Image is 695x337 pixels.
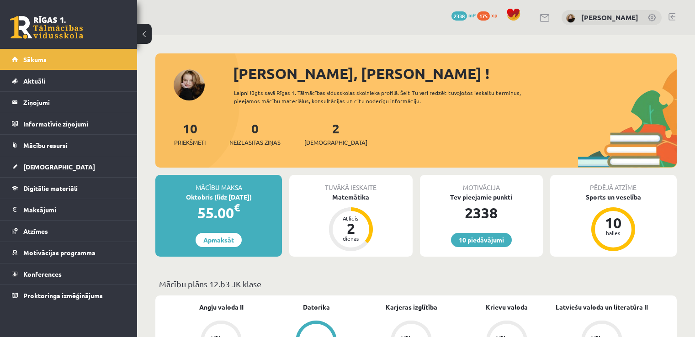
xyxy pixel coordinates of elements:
span: mP [468,11,476,19]
a: 2338 mP [451,11,476,19]
a: 10 piedāvājumi [451,233,512,247]
a: Atzīmes [12,221,126,242]
div: Atlicis [337,216,365,221]
div: 2338 [420,202,543,224]
div: 55.00 [155,202,282,224]
img: Daniela Ūse [566,14,575,23]
p: Mācību plāns 12.b3 JK klase [159,278,673,290]
legend: Informatīvie ziņojumi [23,113,126,134]
span: Aktuāli [23,77,45,85]
a: [PERSON_NAME] [581,13,638,22]
span: Atzīmes [23,227,48,235]
div: Mācību maksa [155,175,282,192]
a: Digitālie materiāli [12,178,126,199]
div: 10 [600,216,627,230]
span: [DEMOGRAPHIC_DATA] [23,163,95,171]
a: Ziņojumi [12,92,126,113]
a: Informatīvie ziņojumi [12,113,126,134]
div: dienas [337,236,365,241]
a: Datorika [303,302,330,312]
span: xp [491,11,497,19]
div: Pēdējā atzīme [550,175,677,192]
span: Neizlasītās ziņas [229,138,281,147]
span: Mācību resursi [23,141,68,149]
a: Rīgas 1. Tālmācības vidusskola [10,16,83,39]
a: Latviešu valoda un literatūra II [556,302,648,312]
span: Digitālie materiāli [23,184,78,192]
div: [PERSON_NAME], [PERSON_NAME] ! [233,63,677,84]
div: Tev pieejamie punkti [420,192,543,202]
span: 175 [477,11,490,21]
span: [DEMOGRAPHIC_DATA] [304,138,367,147]
legend: Maksājumi [23,199,126,220]
div: Oktobris (līdz [DATE]) [155,192,282,202]
a: Konferences [12,263,126,284]
span: Priekšmeti [174,138,206,147]
div: Sports un veselība [550,192,677,202]
span: 2338 [451,11,467,21]
a: Mācību resursi [12,135,126,156]
div: Motivācija [420,175,543,192]
a: 175 xp [477,11,502,19]
div: 2 [337,221,365,236]
legend: Ziņojumi [23,92,126,113]
a: 10Priekšmeti [174,120,206,147]
a: Motivācijas programma [12,242,126,263]
a: Apmaksāt [196,233,242,247]
a: [DEMOGRAPHIC_DATA] [12,156,126,177]
div: balles [600,230,627,236]
div: Laipni lūgts savā Rīgas 1. Tālmācības vidusskolas skolnieka profilā. Šeit Tu vari redzēt tuvojošo... [234,89,547,105]
a: Proktoringa izmēģinājums [12,285,126,306]
a: Aktuāli [12,70,126,91]
a: Maksājumi [12,199,126,220]
span: Motivācijas programma [23,248,95,257]
a: Matemātika Atlicis 2 dienas [289,192,412,253]
a: Angļu valoda II [199,302,244,312]
div: Tuvākā ieskaite [289,175,412,192]
span: Sākums [23,55,47,63]
span: € [234,201,240,214]
span: Konferences [23,270,62,278]
a: 2[DEMOGRAPHIC_DATA] [304,120,367,147]
a: Sākums [12,49,126,70]
a: Karjeras izglītība [386,302,437,312]
a: 0Neizlasītās ziņas [229,120,281,147]
span: Proktoringa izmēģinājums [23,291,103,300]
a: Sports un veselība 10 balles [550,192,677,253]
div: Matemātika [289,192,412,202]
a: Krievu valoda [486,302,528,312]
